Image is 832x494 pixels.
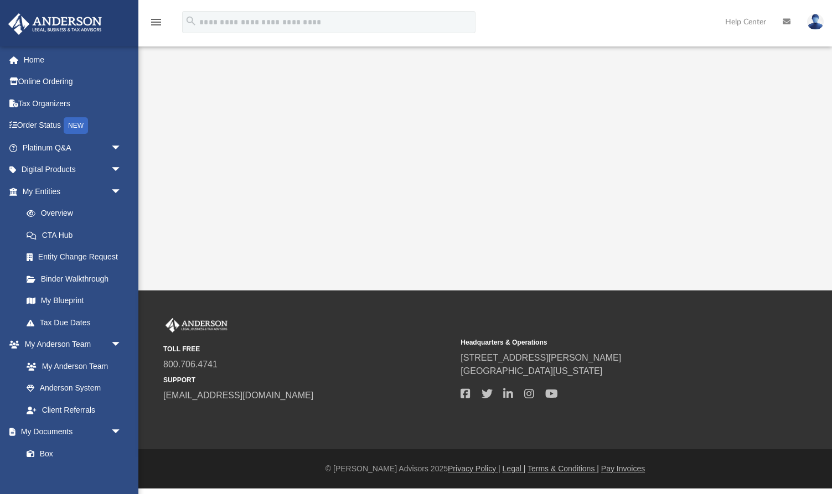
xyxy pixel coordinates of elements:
[111,159,133,181] span: arrow_drop_down
[8,137,138,159] a: Platinum Q&Aarrow_drop_down
[15,355,127,377] a: My Anderson Team
[461,337,750,347] small: Headquarters & Operations
[64,117,88,134] div: NEW
[163,344,453,354] small: TOLL FREE
[461,366,602,376] a: [GEOGRAPHIC_DATA][US_STATE]
[8,92,138,115] a: Tax Organizers
[807,14,824,30] img: User Pic
[8,71,138,93] a: Online Ordering
[149,15,163,29] i: menu
[163,375,453,385] small: SUPPORT
[138,463,832,475] div: © [PERSON_NAME] Advisors 2025
[111,180,133,203] span: arrow_drop_down
[15,224,138,246] a: CTA Hub
[15,399,133,421] a: Client Referrals
[448,464,500,473] a: Privacy Policy |
[163,318,230,332] img: Anderson Advisors Platinum Portal
[8,115,138,137] a: Order StatusNEW
[503,464,526,473] a: Legal |
[111,334,133,356] span: arrow_drop_down
[15,246,138,268] a: Entity Change Request
[5,13,105,35] img: Anderson Advisors Platinum Portal
[149,21,163,29] a: menu
[8,421,133,443] a: My Documentsarrow_drop_down
[111,137,133,159] span: arrow_drop_down
[8,334,133,356] a: My Anderson Teamarrow_drop_down
[15,268,138,290] a: Binder Walkthrough
[15,311,138,334] a: Tax Due Dates
[15,202,138,225] a: Overview
[8,180,138,202] a: My Entitiesarrow_drop_down
[111,421,133,444] span: arrow_drop_down
[8,159,138,181] a: Digital Productsarrow_drop_down
[8,49,138,71] a: Home
[185,15,197,27] i: search
[601,464,645,473] a: Pay Invoices
[15,290,133,312] a: My Blueprint
[15,443,127,465] a: Box
[528,464,599,473] a: Terms & Conditions |
[163,360,218,369] a: 800.706.4741
[163,391,313,400] a: [EMAIL_ADDRESS][DOMAIN_NAME]
[15,377,133,399] a: Anderson System
[461,353,621,362] a: [STREET_ADDRESS][PERSON_NAME]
